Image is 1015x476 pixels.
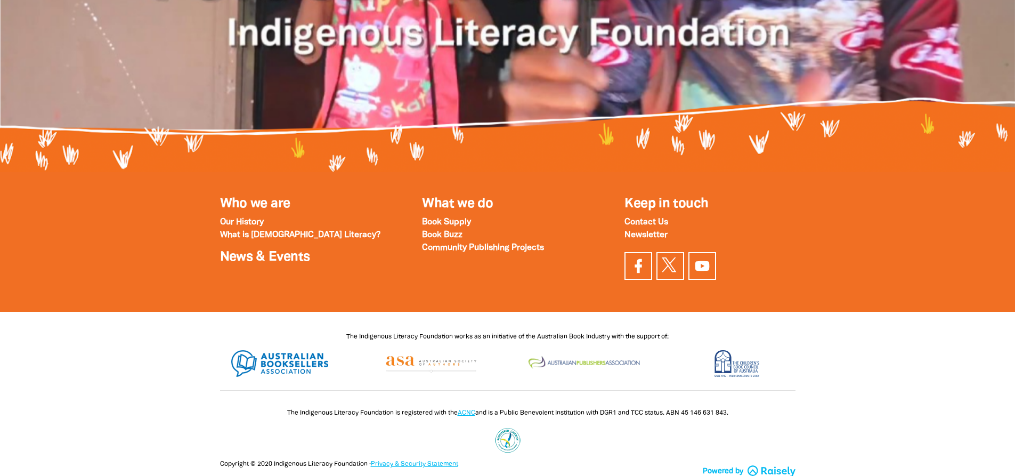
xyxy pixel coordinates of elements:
a: ACNC [458,410,475,416]
a: News & Events [220,251,310,263]
a: Contact Us [624,219,668,226]
span: The Indigenous Literacy Foundation is registered with the and is a Public Benevolent Institution ... [287,410,728,416]
a: Community Publishing Projects [422,244,544,252]
a: Book Buzz [422,231,462,239]
a: What is [DEMOGRAPHIC_DATA] Literacy? [220,231,380,239]
a: Our History [220,219,264,226]
a: Newsletter [624,231,668,239]
span: Copyright © 2020 Indigenous Literacy Foundation · [220,461,458,467]
a: Who we are [220,198,290,210]
a: Visit our facebook page [624,252,652,280]
span: Keep in touch [624,198,708,210]
a: Privacy & Security Statement [371,461,458,467]
a: Find us on YouTube [688,252,716,280]
a: Find us on Twitter [656,252,684,280]
span: The Indigenous Literacy Foundation works as an initiative of the Australian Book Industry with th... [346,334,669,340]
a: Book Supply [422,219,471,226]
a: What we do [422,198,493,210]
